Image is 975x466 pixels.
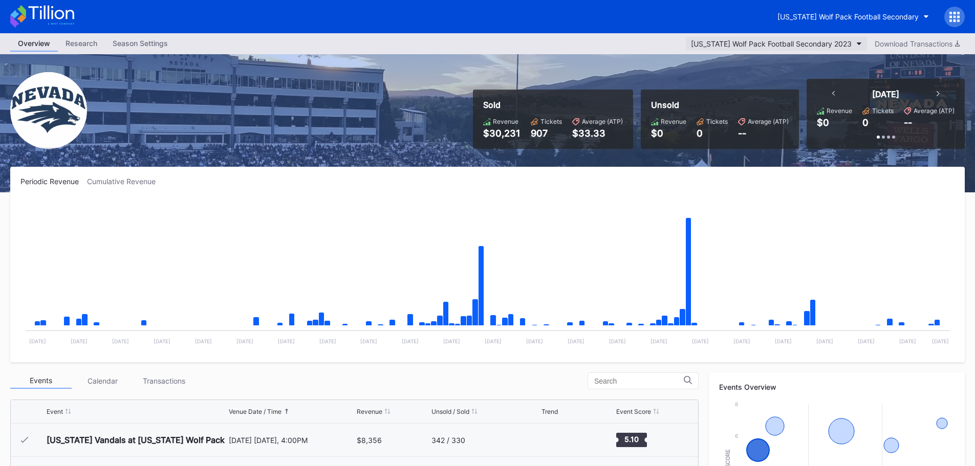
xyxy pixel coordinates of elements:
text: [DATE] [568,338,584,344]
div: Revenue [357,408,382,415]
div: Cumulative Revenue [87,177,164,186]
svg: Chart title [20,198,955,352]
div: Events [10,373,72,389]
text: [DATE] [29,338,46,344]
text: [DATE] [816,338,833,344]
div: $0 [651,128,686,139]
text: [DATE] [278,338,295,344]
text: [DATE] [360,338,377,344]
text: [DATE] [651,338,667,344]
text: 6 [735,433,738,439]
div: Season Settings [105,36,176,51]
text: [DATE] [71,338,88,344]
div: Research [58,36,105,51]
div: Trend [541,408,558,415]
img: Nevada_Wolf_Pack_Football_Secondary.png [10,72,87,149]
div: Download Transactions [875,39,960,48]
div: $30,231 [483,128,521,139]
div: [DATE] [872,89,899,99]
text: [DATE] [236,338,253,344]
text: [DATE] [319,338,336,344]
text: [DATE] [526,338,543,344]
div: Revenue [493,118,518,125]
text: 8 [735,401,738,407]
div: Events Overview [719,383,955,391]
div: $8,356 [357,436,382,445]
div: Average (ATP) [748,118,789,125]
div: Venue Date / Time [229,408,281,415]
text: [DATE] [733,338,750,344]
text: [DATE] [402,338,419,344]
text: [DATE] [112,338,129,344]
div: Unsold [651,100,789,110]
a: Research [58,36,105,52]
div: Calendar [72,373,133,389]
div: 342 / 330 [431,436,465,445]
text: [DATE] [932,338,949,344]
div: Tickets [872,107,894,115]
text: [DATE] [195,338,212,344]
text: [DATE] [858,338,875,344]
div: 0 [862,117,869,128]
button: Download Transactions [870,37,965,51]
div: -- [738,128,789,139]
div: $0 [817,117,829,128]
text: [DATE] [775,338,792,344]
text: [DATE] [443,338,460,344]
div: 0 [697,128,728,139]
text: [DATE] [485,338,502,344]
div: [US_STATE] Wolf Pack Football Secondary 2023 [691,39,852,48]
div: Sold [483,100,623,110]
div: Revenue [827,107,852,115]
text: [DATE] [154,338,170,344]
div: [US_STATE] Wolf Pack Football Secondary [777,12,919,21]
button: [US_STATE] Wolf Pack Football Secondary [770,7,937,26]
text: [DATE] [899,338,916,344]
a: Overview [10,36,58,52]
div: [US_STATE] Vandals at [US_STATE] Wolf Pack [47,435,225,445]
div: 907 [531,128,562,139]
div: Transactions [133,373,194,389]
div: Tickets [706,118,728,125]
div: Revenue [661,118,686,125]
div: Event Score [616,408,651,415]
text: 5.10 [624,435,639,443]
input: Search [594,377,684,385]
div: Periodic Revenue [20,177,87,186]
div: $33.33 [572,128,623,139]
div: [DATE] [DATE], 4:00PM [229,436,355,445]
div: Event [47,408,63,415]
div: Unsold / Sold [431,408,469,415]
div: -- [904,117,912,128]
div: Average (ATP) [582,118,623,125]
text: [DATE] [609,338,626,344]
div: Tickets [540,118,562,125]
button: [US_STATE] Wolf Pack Football Secondary 2023 [686,37,867,51]
svg: Chart title [541,427,572,453]
a: Season Settings [105,36,176,52]
text: [DATE] [692,338,709,344]
div: Average (ATP) [914,107,955,115]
